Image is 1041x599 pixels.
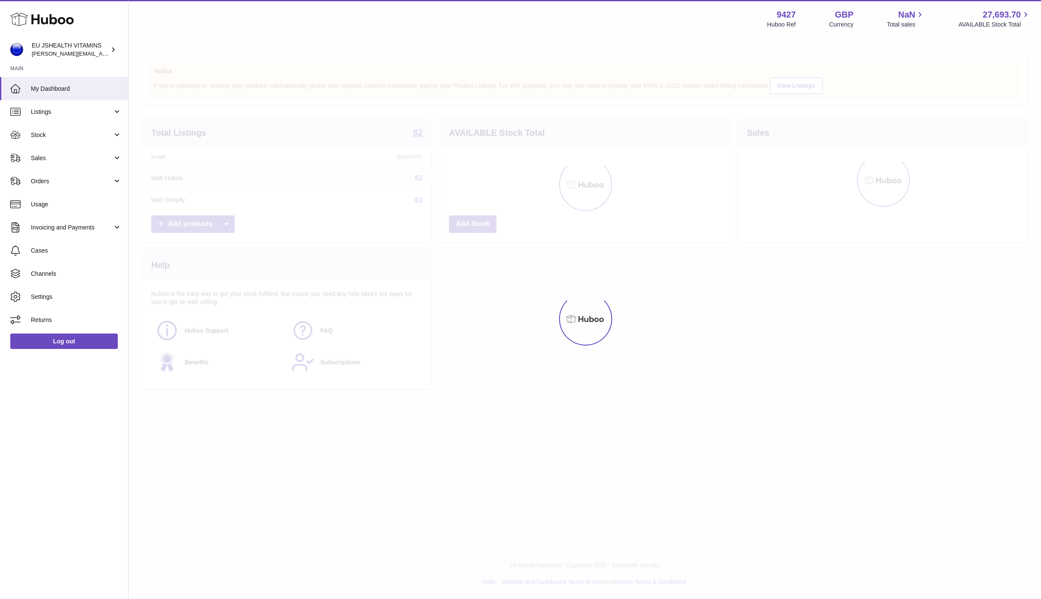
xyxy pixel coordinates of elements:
[31,293,122,301] span: Settings
[767,21,796,29] div: Huboo Ref
[887,21,925,29] span: Total sales
[887,9,925,29] a: NaN Total sales
[829,21,854,29] div: Currency
[31,224,113,232] span: Invoicing and Payments
[983,9,1021,21] span: 27,693.70
[777,9,796,21] strong: 9427
[10,334,118,349] a: Log out
[958,9,1031,29] a: 27,693.70 AVAILABLE Stock Total
[31,177,113,185] span: Orders
[31,247,122,255] span: Cases
[31,108,113,116] span: Listings
[898,9,915,21] span: NaN
[31,85,122,93] span: My Dashboard
[958,21,1031,29] span: AVAILABLE Stock Total
[31,270,122,278] span: Channels
[31,200,122,209] span: Usage
[31,131,113,139] span: Stock
[10,43,23,56] img: laura@jessicasepel.com
[32,42,109,58] div: EU JSHEALTH VITAMINS
[835,9,853,21] strong: GBP
[32,50,172,57] span: [PERSON_NAME][EMAIL_ADDRESS][DOMAIN_NAME]
[31,154,113,162] span: Sales
[31,316,122,324] span: Returns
